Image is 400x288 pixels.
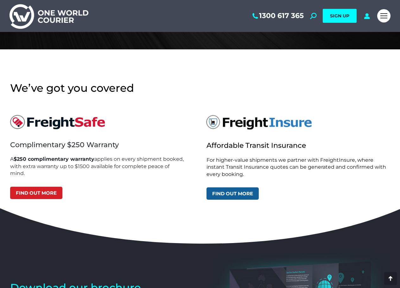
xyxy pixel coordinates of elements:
[10,141,185,150] h3: Complimentary $250 Warranty
[10,81,390,95] h2: We’ve got you covered
[14,156,94,162] strong: $250 complimentary warranty
[330,13,349,19] span: SIGN UP
[10,187,62,199] a: Find out more
[251,12,304,20] a: 1300 617 365
[206,157,390,178] p: For higher-value shipments we partner with FreightInsure, where instant Transit Insurance quotes ...
[206,187,259,200] a: Find out more
[323,9,357,23] a: SIGN UP
[7,111,113,134] img: freightsafe logo
[10,3,88,29] img: One World Courier
[206,141,390,150] h2: Affordable Transit Insurance
[377,9,390,22] a: Mobile menu icon
[203,110,317,135] img: FreightInsure logo
[10,156,185,177] p: A applies on every shipment booked, with extra warranty up to $1500 available for complete peace ...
